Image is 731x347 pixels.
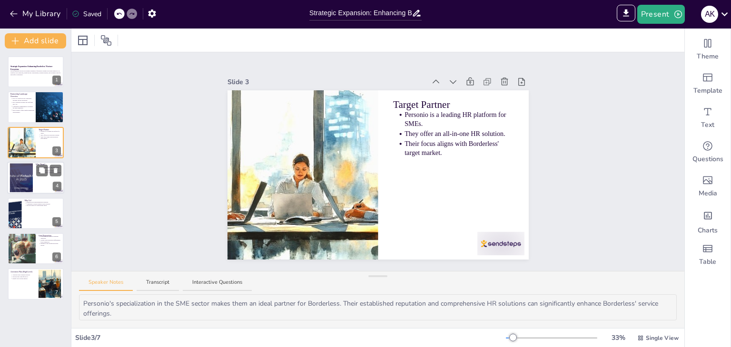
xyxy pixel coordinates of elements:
span: Single View [646,334,679,342]
p: Tailored support for international hiring. [27,204,61,206]
p: They offer an all-in-one HR solution. [40,134,61,136]
div: 7 [8,268,64,299]
div: A K [701,6,718,23]
p: They offer an all-in-one HR solution. [405,129,514,139]
div: 1 [52,76,61,85]
p: Their focus aligns with Borderless' target market. [40,136,61,139]
div: Add charts and graphs [685,203,731,238]
div: Add text boxes [685,101,731,135]
p: Their focus aligns with Borderless' target market. [405,139,514,158]
p: Combined HR solutions streamline operations. [40,236,61,239]
span: Media [699,189,717,198]
input: Insert title [309,6,412,20]
div: 6 [8,233,64,264]
div: Layout [75,33,90,48]
p: The UK workforce-tech landscape includes diverse categories. [13,97,35,101]
div: Saved [72,9,101,19]
p: This presentation explores the strategic expansion of Borderless' partner ecosystem within the UK... [10,70,61,76]
textarea: Personio's specialization in the SME sector makes them an ideal partner for Borderless. Their est... [79,294,677,320]
p: Each category offers unique partnership opportunities. [13,109,35,113]
div: Change the overall theme [685,32,731,67]
p: Onboard their team effectively. [12,276,36,278]
button: Delete Slide [50,165,61,176]
div: Slide 3 [227,77,426,87]
div: 6 [52,252,61,261]
button: Interactive Questions [183,279,252,291]
p: Partnership Landscape Overview [10,92,33,97]
p: Enhanced client satisfaction drives growth. [40,243,61,246]
p: Approach with a detailed proposal. [12,274,36,276]
p: Why Us? [24,199,61,202]
span: Theme [697,52,719,61]
p: Personio is a leading HR platform for SMEs. [405,110,514,129]
p: Personio is a leading HR platform for SMEs. [40,130,61,134]
button: Add slide [5,33,66,48]
div: 2 [52,111,61,120]
div: 1 [8,56,64,87]
div: Slide 3 / 7 [75,333,506,343]
span: Table [699,257,716,267]
span: Questions [692,154,723,164]
div: Get real-time input from your audience [685,135,731,169]
p: Personio has significant reach in the SME sector. [38,166,62,170]
p: Borderless provides immigration expertise. [27,201,61,203]
div: 7 [52,288,61,297]
span: Export to PowerPoint [617,5,635,24]
p: Target Partner [393,97,514,112]
p: Identify early success metrics. [12,278,36,280]
p: Activation Plan (High Level) [10,270,36,273]
div: Add ready made slides [685,67,731,101]
p: Target Partner [39,128,61,131]
p: Unique value proposition differentiates from competitors. [40,239,61,242]
div: 5 [52,217,61,226]
div: Add a table [685,238,731,272]
span: Position [100,35,112,46]
p: Strong brand credibility enhances trust. [38,170,62,172]
span: Charts [698,226,718,235]
div: 3 [52,146,61,155]
div: Add images, graphics, shapes or video [685,169,731,203]
div: 5 [8,198,64,229]
button: Duplicate Slide [36,165,48,176]
div: 33 % [607,333,630,343]
button: Present [637,5,685,24]
p: Key categories include HR platforms and ATS. [13,101,35,105]
strong: Strategic Expansion: Enhancing Borderless' Partner Ecosystem [10,66,52,70]
div: 4 [53,182,61,191]
p: Compliance management is essential for legal adherence. [13,105,35,109]
p: Joint Proposition [39,234,61,237]
div: 3 [8,127,64,158]
button: A K [701,5,718,24]
div: 2 [8,91,64,123]
span: Template [693,86,722,96]
button: Transcript [137,279,179,291]
button: My Library [7,6,65,21]
span: Text [701,120,714,130]
p: Compliance solutions enhance service delivery. [27,203,61,205]
div: 4 [7,162,64,194]
p: Why Them? [36,163,61,166]
p: Seamless integration enhances collaboration. [38,172,62,174]
button: Speaker Notes [79,279,133,291]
